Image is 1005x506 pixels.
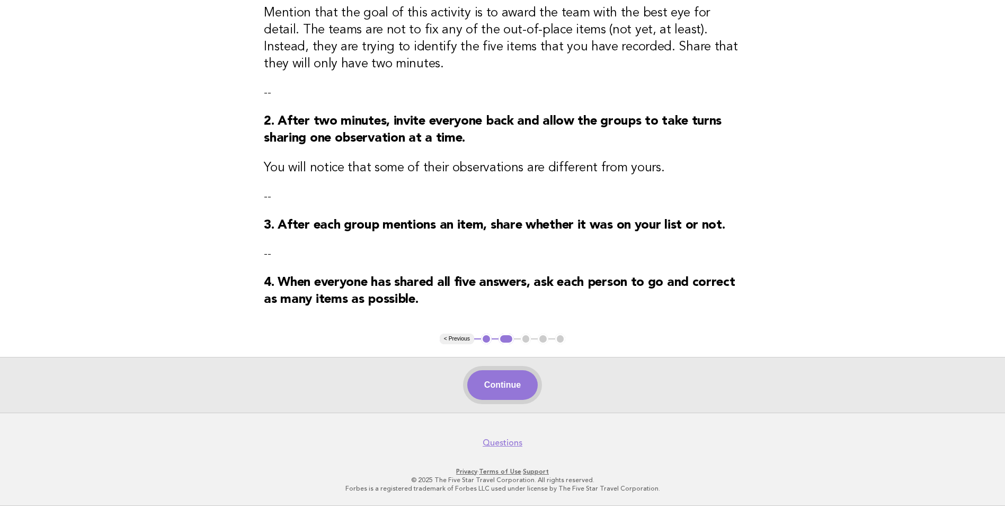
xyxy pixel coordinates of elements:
h3: Mention that the goal of this activity is to award the team with the best eye for detail. The tea... [264,5,741,73]
button: 2 [499,334,514,344]
p: Forbes is a registered trademark of Forbes LLC used under license by The Five Star Travel Corpora... [179,484,827,493]
button: < Previous [440,334,474,344]
p: © 2025 The Five Star Travel Corporation. All rights reserved. [179,476,827,484]
p: -- [264,189,741,204]
h3: You will notice that some of their observations are different from yours. [264,160,741,177]
p: · · [179,467,827,476]
a: Questions [483,438,522,448]
button: 1 [481,334,492,344]
a: Privacy [456,468,477,475]
a: Terms of Use [479,468,521,475]
p: -- [264,247,741,261]
button: Continue [467,370,538,400]
a: Support [523,468,549,475]
strong: 2. After two minutes, invite everyone back and allow the groups to take turns sharing one observa... [264,115,722,145]
strong: 4. When everyone has shared all five answers, ask each person to go and correct as many items as ... [264,276,735,306]
p: -- [264,85,741,100]
strong: 3. After each group mentions an item, share whether it was on your list or not. [264,219,725,232]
